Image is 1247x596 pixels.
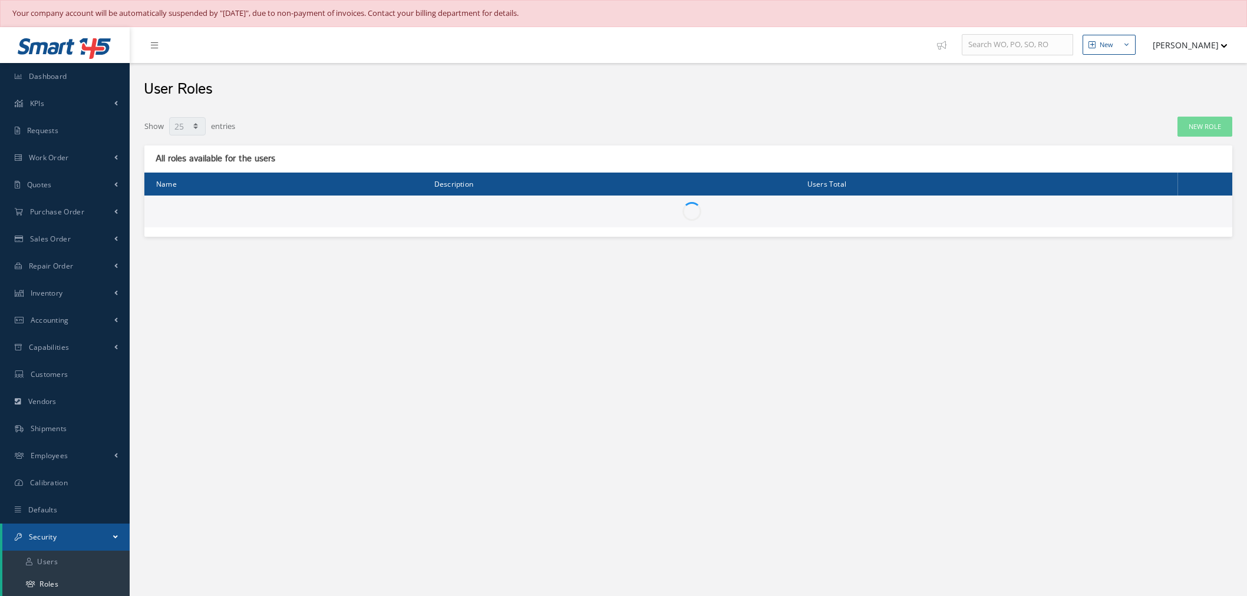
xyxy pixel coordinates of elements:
div: New [1100,40,1113,50]
label: Show [144,116,164,133]
span: Description [434,178,473,189]
span: Name [156,178,177,189]
span: Inventory [31,288,63,298]
a: New Role [1177,117,1232,137]
button: [PERSON_NAME] [1142,34,1228,57]
span: Vendors [28,396,57,406]
span: Calibration [30,478,68,488]
span: Requests [27,125,58,135]
button: New [1083,35,1136,55]
span: Defaults [28,505,57,515]
span: Employees [31,451,68,461]
span: Sales Order [30,234,71,244]
span: Quotes [27,180,52,190]
span: Users Total [807,178,846,189]
a: Security [2,524,130,551]
span: KPIs [30,98,44,108]
span: Work Order [29,153,69,163]
a: Roles [2,573,130,595]
span: Repair Order [29,261,74,271]
a: Show Tips [931,27,962,63]
div: All roles available for the users [152,153,420,165]
input: Search WO, PO, SO, RO [962,34,1073,55]
h2: User Roles [144,81,212,98]
label: entries [211,116,235,133]
span: Capabilities [29,342,70,352]
span: Customers [31,369,68,379]
span: Purchase Order [30,207,84,217]
span: Dashboard [29,71,67,81]
span: Accounting [31,315,69,325]
a: Users [2,551,130,573]
div: Your company account will be automatically suspended by "[DATE]", due to non-payment of invoices.... [12,8,1235,19]
span: Security [29,532,57,542]
span: Shipments [31,423,67,433]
